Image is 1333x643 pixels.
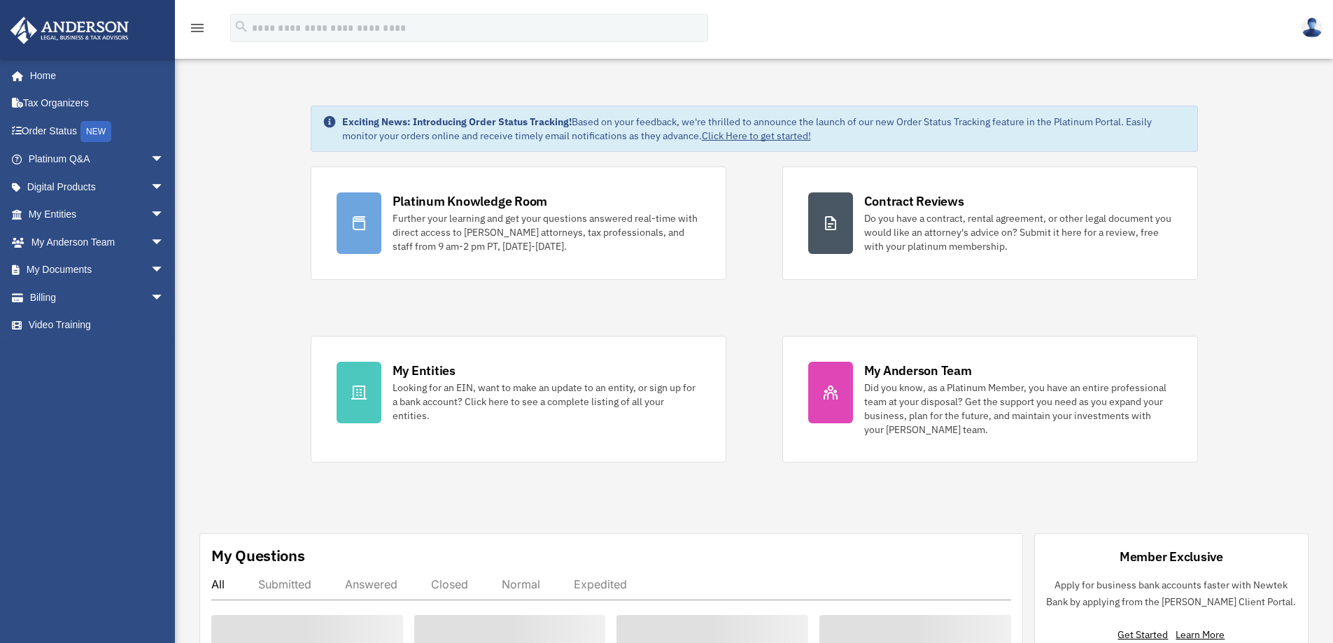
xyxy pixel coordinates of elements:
[211,577,225,591] div: All
[80,121,111,142] div: NEW
[311,167,726,280] a: Platinum Knowledge Room Further your learning and get your questions answered real-time with dire...
[150,146,178,174] span: arrow_drop_down
[10,146,185,174] a: Platinum Q&Aarrow_drop_down
[189,20,206,36] i: menu
[342,115,1186,143] div: Based on your feedback, we're thrilled to announce the launch of our new Order Status Tracking fe...
[574,577,627,591] div: Expedited
[345,577,397,591] div: Answered
[864,362,972,379] div: My Anderson Team
[782,167,1198,280] a: Contract Reviews Do you have a contract, rental agreement, or other legal document you would like...
[702,129,811,142] a: Click Here to get started!
[864,211,1172,253] div: Do you have a contract, rental agreement, or other legal document you would like an attorney's ad...
[10,228,185,256] a: My Anderson Teamarrow_drop_down
[1117,628,1173,641] a: Get Started
[6,17,133,44] img: Anderson Advisors Platinum Portal
[1046,577,1297,611] p: Apply for business bank accounts faster with Newtek Bank by applying from the [PERSON_NAME] Clien...
[1120,548,1223,565] div: Member Exclusive
[1176,628,1225,641] a: Learn More
[10,173,185,201] a: Digital Productsarrow_drop_down
[10,62,178,90] a: Home
[431,577,468,591] div: Closed
[393,362,456,379] div: My Entities
[393,381,700,423] div: Looking for an EIN, want to make an update to an entity, or sign up for a bank account? Click her...
[1302,17,1323,38] img: User Pic
[782,336,1198,462] a: My Anderson Team Did you know, as a Platinum Member, you have an entire professional team at your...
[864,381,1172,437] div: Did you know, as a Platinum Member, you have an entire professional team at your disposal? Get th...
[211,545,305,566] div: My Questions
[10,283,185,311] a: Billingarrow_drop_down
[150,201,178,229] span: arrow_drop_down
[258,577,311,591] div: Submitted
[150,173,178,202] span: arrow_drop_down
[10,90,185,118] a: Tax Organizers
[10,117,185,146] a: Order StatusNEW
[189,24,206,36] a: menu
[150,256,178,285] span: arrow_drop_down
[10,311,185,339] a: Video Training
[393,211,700,253] div: Further your learning and get your questions answered real-time with direct access to [PERSON_NAM...
[502,577,540,591] div: Normal
[311,336,726,462] a: My Entities Looking for an EIN, want to make an update to an entity, or sign up for a bank accoun...
[150,228,178,257] span: arrow_drop_down
[10,256,185,284] a: My Documentsarrow_drop_down
[393,192,548,210] div: Platinum Knowledge Room
[864,192,964,210] div: Contract Reviews
[234,19,249,34] i: search
[342,115,572,128] strong: Exciting News: Introducing Order Status Tracking!
[10,201,185,229] a: My Entitiesarrow_drop_down
[150,283,178,312] span: arrow_drop_down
